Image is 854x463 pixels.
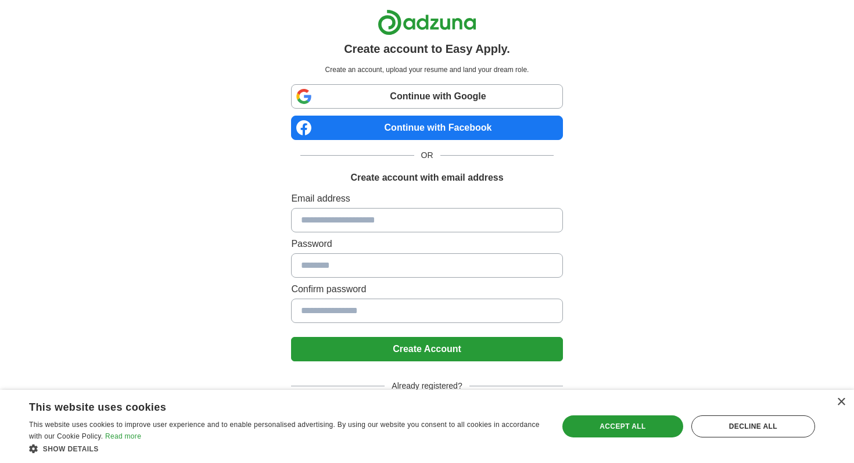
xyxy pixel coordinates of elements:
[291,192,562,206] label: Email address
[414,149,440,161] span: OR
[350,171,503,185] h1: Create account with email address
[562,415,683,437] div: Accept all
[105,432,141,440] a: Read more, opens a new window
[378,9,476,35] img: Adzuna logo
[385,380,469,392] span: Already registered?
[291,337,562,361] button: Create Account
[291,282,562,296] label: Confirm password
[43,445,99,453] span: Show details
[344,40,510,58] h1: Create account to Easy Apply.
[29,443,543,454] div: Show details
[291,84,562,109] a: Continue with Google
[293,64,560,75] p: Create an account, upload your resume and land your dream role.
[291,237,562,251] label: Password
[291,116,562,140] a: Continue with Facebook
[29,421,540,440] span: This website uses cookies to improve user experience and to enable personalised advertising. By u...
[691,415,815,437] div: Decline all
[29,397,514,414] div: This website uses cookies
[837,398,845,407] div: Close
